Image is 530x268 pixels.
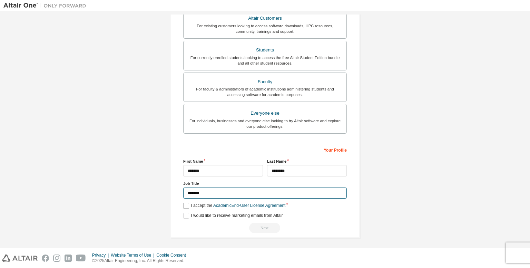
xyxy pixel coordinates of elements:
div: Students [188,45,342,55]
label: Last Name [267,159,347,164]
div: For faculty & administrators of academic institutions administering students and accessing softwa... [188,86,342,97]
p: © 2025 Altair Engineering, Inc. All Rights Reserved. [92,258,190,264]
div: Website Terms of Use [111,252,156,258]
div: Read and acccept EULA to continue [183,223,347,233]
label: I accept the [183,203,285,209]
label: First Name [183,159,263,164]
img: facebook.svg [42,255,49,262]
div: Altair Customers [188,13,342,23]
img: altair_logo.svg [2,255,38,262]
img: instagram.svg [53,255,60,262]
label: Job Title [183,181,347,186]
img: linkedin.svg [65,255,72,262]
div: Faculty [188,77,342,87]
div: Everyone else [188,108,342,118]
div: Cookie Consent [156,252,190,258]
div: Privacy [92,252,111,258]
div: For existing customers looking to access software downloads, HPC resources, community, trainings ... [188,23,342,34]
a: Academic End-User License Agreement [213,203,285,208]
img: youtube.svg [76,255,86,262]
div: For individuals, businesses and everyone else looking to try Altair software and explore our prod... [188,118,342,129]
label: I would like to receive marketing emails from Altair [183,213,283,219]
img: Altair One [3,2,90,9]
div: Your Profile [183,144,347,155]
div: For currently enrolled students looking to access the free Altair Student Edition bundle and all ... [188,55,342,66]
